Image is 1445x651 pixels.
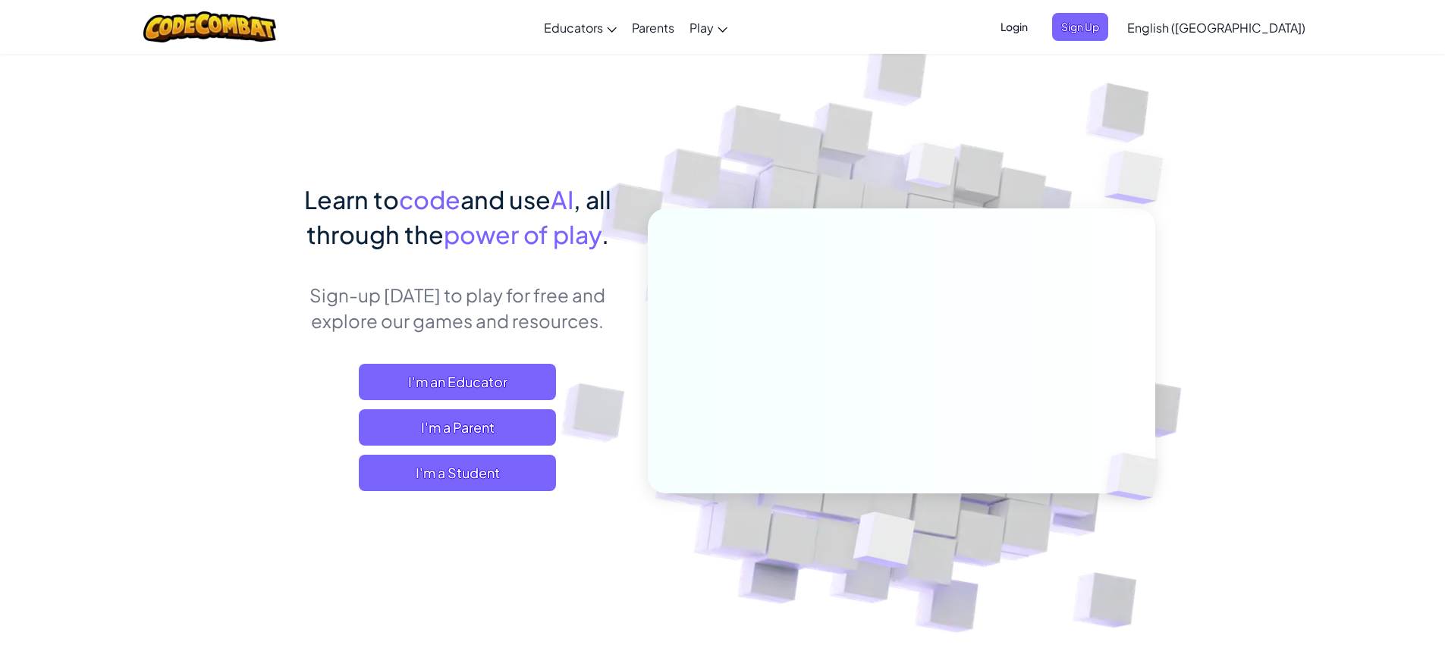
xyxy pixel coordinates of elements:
[602,219,609,249] span: .
[460,184,551,214] span: and use
[143,11,276,42] img: CodeCombat logo
[544,20,603,36] span: Educators
[444,219,602,249] span: power of play
[1120,7,1313,48] a: English ([GEOGRAPHIC_DATA])
[991,13,1037,41] button: Login
[359,455,556,491] button: I'm a Student
[304,184,399,214] span: Learn to
[690,20,714,36] span: Play
[682,7,735,48] a: Play
[536,7,624,48] a: Educators
[1127,20,1305,36] span: English ([GEOGRAPHIC_DATA])
[877,113,986,226] img: Overlap cubes
[399,184,460,214] span: code
[815,480,951,606] img: Overlap cubes
[1080,421,1194,532] img: Overlap cubes
[1074,114,1205,242] img: Overlap cubes
[291,282,625,333] p: Sign-up [DATE] to play for free and explore our games and resources.
[624,7,682,48] a: Parents
[1052,13,1108,41] button: Sign Up
[551,184,573,214] span: AI
[359,409,556,446] a: I'm a Parent
[359,364,556,400] a: I'm an Educator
